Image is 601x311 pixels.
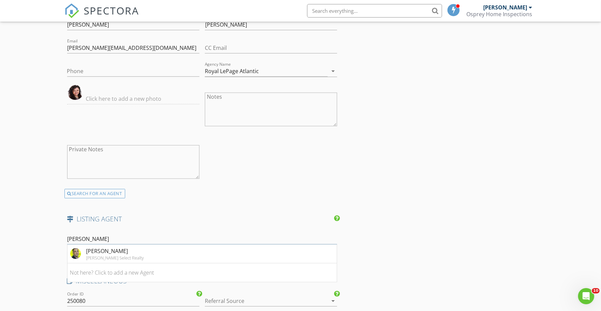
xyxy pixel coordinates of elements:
input: Search for an Agent [67,234,337,245]
input: Click here to add a new photo [67,93,199,104]
img: data [70,248,81,259]
span: 10 [592,288,600,293]
a: SPECTORA [64,9,139,23]
div: [PERSON_NAME] Select Realty [86,255,144,260]
i: arrow_drop_down [329,297,337,305]
input: Search everything... [307,4,442,18]
img: TSRMN.PNG [67,84,83,100]
iframe: Intercom live chat [578,288,594,304]
div: SEARCH FOR AN AGENT [64,189,125,198]
span: SPECTORA [84,3,139,18]
div: [PERSON_NAME] [86,247,144,255]
li: Not here? Click to add a new Agent [67,263,337,282]
textarea: Notes [205,93,337,126]
h4: LISTING AGENT [67,215,337,223]
div: Osprey Home Inspections [467,11,532,18]
img: The Best Home Inspection Software - Spectora [64,3,79,18]
i: arrow_drop_down [329,67,337,75]
div: [PERSON_NAME] [484,4,527,11]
